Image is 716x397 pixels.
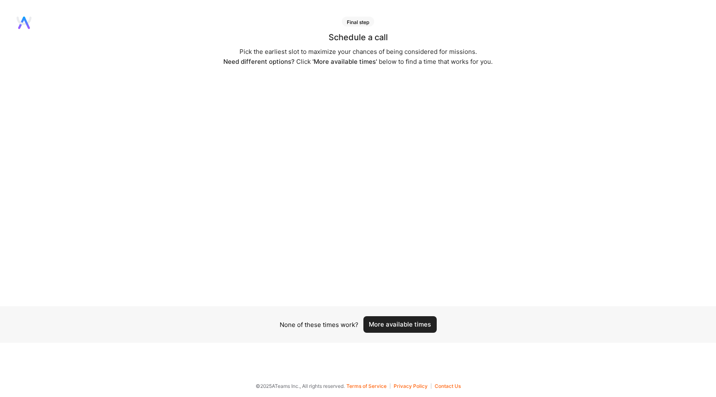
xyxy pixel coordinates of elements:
div: Pick the earliest slot to maximize your chances of being considered for missions. Click below to ... [223,47,493,67]
span: Need different options? [223,58,295,65]
span: 'More available times' [312,58,377,65]
div: None of these times work? [280,320,358,329]
div: Schedule a call [329,33,388,42]
button: Privacy Policy [394,383,431,389]
button: Terms of Service [346,383,390,389]
div: Final step [342,17,374,27]
span: © 2025 ATeams Inc., All rights reserved. [256,382,345,390]
button: Contact Us [435,383,461,389]
button: More available times [363,316,437,333]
